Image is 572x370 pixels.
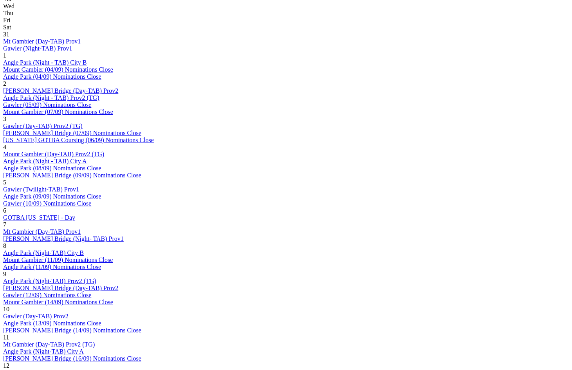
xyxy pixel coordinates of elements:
[3,299,113,305] a: Mount Gambier (14/09) Nominations Close
[3,221,6,228] span: 7
[3,249,84,256] a: Angle Park (Night-TAB) City B
[3,242,6,249] span: 8
[3,362,9,369] span: 12
[3,292,91,298] a: Gawler (12/09) Nominations Close
[3,207,6,214] span: 6
[3,285,118,291] a: [PERSON_NAME] Bridge (Day-TAB) Prov2
[3,278,96,284] a: Angle Park (Night-TAB) Prov2 (TG)
[3,31,9,38] span: 31
[3,130,141,136] a: [PERSON_NAME] Bridge (07/09) Nominations Close
[3,38,81,45] a: Mt Gambier (Day-TAB) Prov1
[3,123,83,129] a: Gawler (Day-TAB) Prov2 (TG)
[3,73,101,80] a: Angle Park (04/09) Nominations Close
[3,137,154,143] a: [US_STATE] GOTBA Coursing (06/09) Nominations Close
[3,144,6,150] span: 4
[3,228,81,235] a: Mt Gambier (Day-TAB) Prov1
[3,87,118,94] a: [PERSON_NAME] Bridge (Day-TAB) Prov2
[3,341,95,348] a: Mt Gambier (Day-TAB) Prov2 (TG)
[3,94,99,101] a: Angle Park (Night - TAB) Prov2 (TG)
[3,66,113,73] a: Mount Gambier (04/09) Nominations Close
[3,186,79,193] a: Gawler (Twilight-TAB) Prov1
[3,172,141,179] a: [PERSON_NAME] Bridge (09/09) Nominations Close
[3,3,569,10] div: Wed
[3,355,141,362] a: [PERSON_NAME] Bridge (16/09) Nominations Close
[3,271,6,277] span: 9
[3,200,91,207] a: Gawler (10/09) Nominations Close
[3,320,101,327] a: Angle Park (13/09) Nominations Close
[3,52,6,59] span: 1
[3,10,569,17] div: Thu
[3,24,569,31] div: Sat
[3,327,141,334] a: [PERSON_NAME] Bridge (14/09) Nominations Close
[3,116,6,122] span: 3
[3,59,87,66] a: Angle Park (Night - TAB) City B
[3,17,569,24] div: Fri
[3,313,69,319] a: Gawler (Day-TAB) Prov2
[3,256,113,263] a: Mount Gambier (11/09) Nominations Close
[3,45,72,52] a: Gawler (Night-TAB) Prov1
[3,306,9,312] span: 10
[3,158,87,164] a: Angle Park (Night - TAB) City A
[3,264,101,270] a: Angle Park (11/09) Nominations Close
[3,235,124,242] a: [PERSON_NAME] Bridge (Night- TAB) Prov1
[3,108,113,115] a: Mount Gambier (07/09) Nominations Close
[3,179,6,186] span: 5
[3,151,104,157] a: Mount Gambier (Day-TAB) Prov2 (TG)
[3,193,101,200] a: Angle Park (09/09) Nominations Close
[3,101,91,108] a: Gawler (05/09) Nominations Close
[3,214,75,221] a: GOTBA [US_STATE] - Day
[3,334,9,341] span: 11
[3,165,101,171] a: Angle Park (08/09) Nominations Close
[3,348,84,355] a: Angle Park (Night-TAB) City A
[3,80,6,87] span: 2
